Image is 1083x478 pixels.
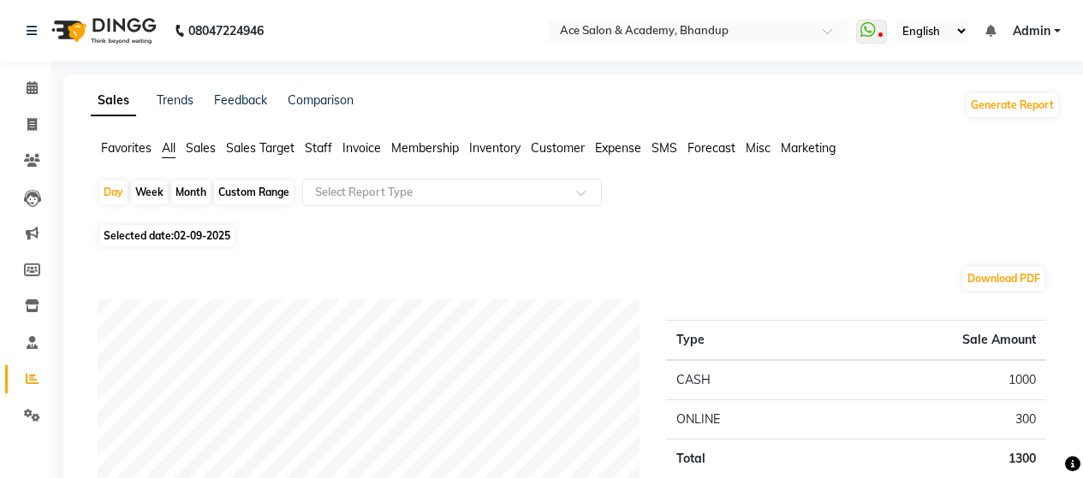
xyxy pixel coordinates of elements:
[820,321,1046,361] th: Sale Amount
[967,93,1058,117] button: Generate Report
[157,92,193,108] a: Trends
[214,180,294,204] div: Custom Range
[91,86,136,116] a: Sales
[305,140,332,156] span: Staff
[186,140,216,156] span: Sales
[666,321,820,361] th: Type
[666,400,820,440] td: ONLINE
[99,225,235,246] span: Selected date:
[820,400,1046,440] td: 300
[781,140,836,156] span: Marketing
[171,180,211,204] div: Month
[174,229,230,242] span: 02-09-2025
[44,7,161,55] img: logo
[1013,22,1050,40] span: Admin
[214,92,267,108] a: Feedback
[188,7,264,55] b: 08047224946
[131,180,168,204] div: Week
[687,140,735,156] span: Forecast
[99,180,128,204] div: Day
[226,140,295,156] span: Sales Target
[288,92,354,108] a: Comparison
[652,140,677,156] span: SMS
[391,140,459,156] span: Membership
[666,360,820,400] td: CASH
[101,140,152,156] span: Favorites
[342,140,381,156] span: Invoice
[820,360,1046,400] td: 1000
[162,140,176,156] span: All
[469,140,521,156] span: Inventory
[963,267,1044,291] button: Download PDF
[531,140,585,156] span: Customer
[595,140,641,156] span: Expense
[746,140,771,156] span: Misc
